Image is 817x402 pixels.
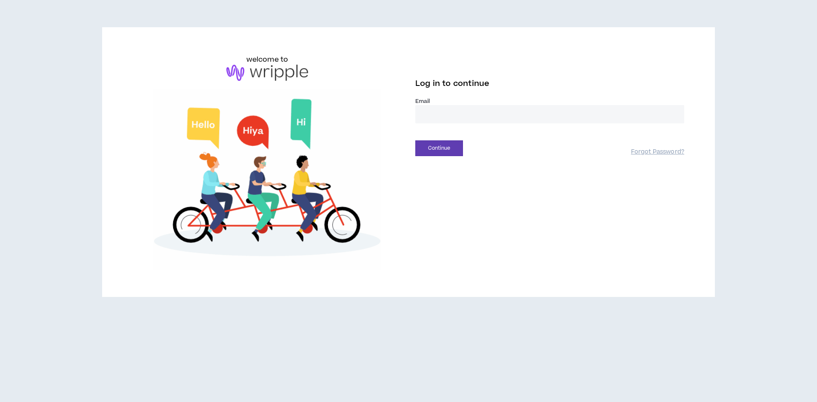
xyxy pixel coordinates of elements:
img: logo-brand.png [226,65,308,81]
a: Forgot Password? [631,148,684,156]
img: Welcome to Wripple [133,89,402,270]
span: Log in to continue [415,78,489,89]
h6: welcome to [246,54,289,65]
button: Continue [415,140,463,156]
label: Email [415,97,684,105]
